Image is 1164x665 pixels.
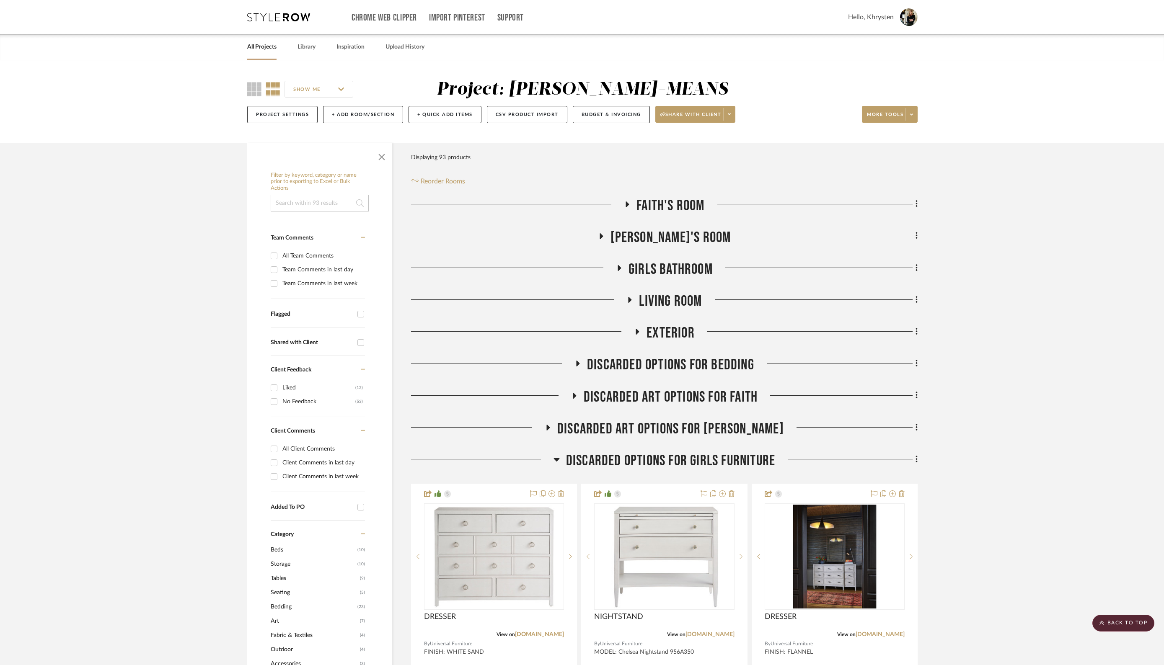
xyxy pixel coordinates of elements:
span: Storage [271,557,355,571]
span: By [424,640,430,648]
span: Client Comments [271,428,315,434]
span: By [765,640,771,648]
span: Client Feedback [271,367,311,373]
div: Added To PO [271,504,353,511]
button: CSV Product Import [487,106,567,123]
span: (23) [357,600,365,613]
span: Discarded Art Options for Faith [584,388,758,406]
a: Support [497,14,524,21]
span: Reorder Rooms [421,176,465,186]
a: [DOMAIN_NAME] [856,631,905,637]
div: (53) [355,395,363,408]
span: Discarded Art Options for [PERSON_NAME] [557,420,784,438]
button: Reorder Rooms [411,176,465,186]
span: (10) [357,543,365,557]
input: Search within 93 results [271,195,369,211]
button: Close [373,147,390,164]
span: (9) [360,572,365,585]
div: Liked [282,381,355,394]
a: [DOMAIN_NAME] [515,631,564,637]
div: All Team Comments [282,249,363,263]
scroll-to-top-button: BACK TO TOP [1092,615,1154,631]
h6: Filter by keyword, category or name prior to exporting to Excel or Bulk Actions [271,172,369,192]
div: Client Comments in last day [282,456,363,469]
span: Outdoor [271,642,358,657]
span: Tables [271,571,358,585]
span: (4) [360,629,365,642]
span: Team Comments [271,235,313,241]
div: Team Comments in last day [282,263,363,276]
span: Universal Furniture [600,640,642,648]
a: Inspiration [336,41,365,53]
span: Universal Furniture [430,640,472,648]
span: Share with client [660,111,722,124]
span: Fabric & Textiles [271,628,358,642]
span: Faith's Room [636,197,704,215]
img: DRESSER [766,505,904,608]
a: [DOMAIN_NAME] [685,631,735,637]
div: Flagged [271,311,353,318]
span: Living Room [639,292,702,310]
span: Discarded Options for Bedding [587,356,754,374]
div: No Feedback [282,395,355,408]
span: Art [271,614,358,628]
span: View on [667,632,685,637]
span: (7) [360,614,365,628]
img: avatar [900,8,918,26]
div: Client Comments in last week [282,470,363,483]
span: [PERSON_NAME]'s Room [610,229,731,247]
div: Project: [PERSON_NAME]-MEANS [437,81,728,98]
span: Seating [271,585,358,600]
span: (5) [360,586,365,599]
span: Bedding [271,600,355,614]
span: Exterior [647,324,695,342]
button: More tools [862,106,918,123]
span: View on [837,632,856,637]
span: DRESSER [424,612,456,621]
div: (12) [355,381,363,394]
div: Displaying 93 products [411,149,471,166]
span: (4) [360,643,365,656]
div: 0 [424,504,564,609]
a: Chrome Web Clipper [352,14,417,21]
button: + Quick Add Items [409,106,481,123]
span: By [594,640,600,648]
div: 0 [595,504,734,609]
span: Universal Furniture [771,640,813,648]
a: Upload History [385,41,424,53]
div: All Client Comments [282,442,363,456]
a: All Projects [247,41,277,53]
button: Share with client [655,106,736,123]
span: DRESSER [765,612,797,621]
img: DRESSER [425,505,563,608]
span: Discarded Options for Girls Furniture [566,452,775,470]
span: More tools [867,111,903,124]
span: GIRLS BATHROOM [629,260,713,278]
a: Import Pinterest [429,14,485,21]
span: Category [271,531,294,538]
div: Shared with Client [271,339,353,346]
button: Budget & Invoicing [573,106,650,123]
a: Library [297,41,316,53]
span: Beds [271,543,355,557]
button: + Add Room/Section [323,106,403,123]
span: View on [497,632,515,637]
span: (10) [357,557,365,571]
span: NIGHTSTAND [594,612,643,621]
button: Project Settings [247,106,318,123]
img: NIGHTSTAND [595,505,733,608]
div: Team Comments in last week [282,277,363,290]
span: Hello, Khrysten [848,12,894,22]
